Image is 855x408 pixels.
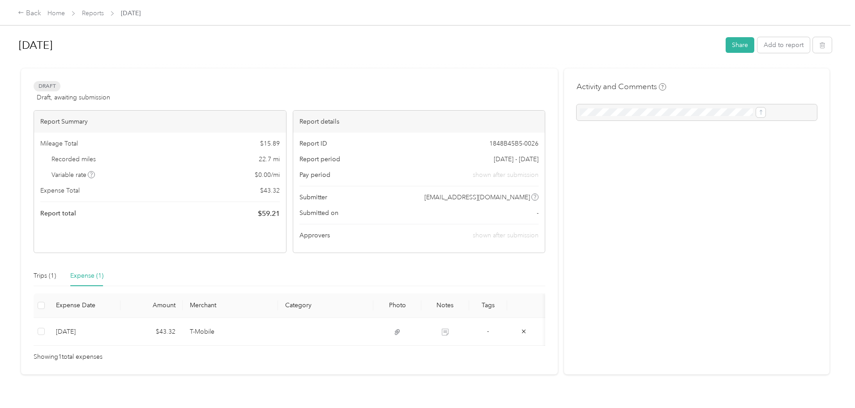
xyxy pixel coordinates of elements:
span: Mileage Total [40,139,78,148]
th: Merchant [183,293,278,318]
th: Category [278,293,373,318]
span: 22.7 mi [259,155,280,164]
div: Tags [476,301,500,309]
span: Draft, awaiting submission [37,93,110,102]
th: Notes [421,293,469,318]
span: [DATE] [121,9,141,18]
span: Report period [299,155,340,164]
span: Showing 1 total expenses [34,352,103,362]
span: Report ID [299,139,327,148]
span: $ 43.32 [260,186,280,195]
span: [EMAIL_ADDRESS][DOMAIN_NAME] [424,193,530,202]
span: shown after submission [473,170,539,180]
span: $ 15.89 [260,139,280,148]
th: Photo [373,293,421,318]
span: Approvers [299,231,330,240]
td: - [469,318,507,346]
span: Submitted on [299,208,338,218]
div: Report details [293,111,545,133]
td: 8-1-2025 [49,318,120,346]
span: 1848B45B5-0026 [489,139,539,148]
span: Report total [40,209,76,218]
button: Add to report [757,37,810,53]
span: $ 0.00 / mi [255,170,280,180]
span: Expense Total [40,186,80,195]
span: - [487,327,489,335]
span: Draft [34,81,60,91]
span: shown after submission [473,232,539,239]
td: $43.32 [120,318,183,346]
span: Submitter [299,193,327,202]
th: Tags [469,293,507,318]
a: Reports [82,9,104,17]
iframe: Everlance-gr Chat Button Frame [805,358,855,408]
span: Pay period [299,170,330,180]
div: Trips (1) [34,271,56,281]
div: Report Summary [34,111,286,133]
th: Amount [120,293,183,318]
button: Share [726,37,754,53]
th: Expense Date [49,293,120,318]
span: [DATE] - [DATE] [494,155,539,164]
span: Recorded miles [51,155,96,164]
a: Home [47,9,65,17]
span: Variable rate [51,170,95,180]
span: $ 59.21 [258,208,280,219]
div: Back [18,8,41,19]
h4: Activity and Comments [577,81,666,92]
div: Expense (1) [70,271,103,281]
td: T-Mobile [183,318,278,346]
h1: Aug 2025 [19,34,719,56]
span: - [537,208,539,218]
